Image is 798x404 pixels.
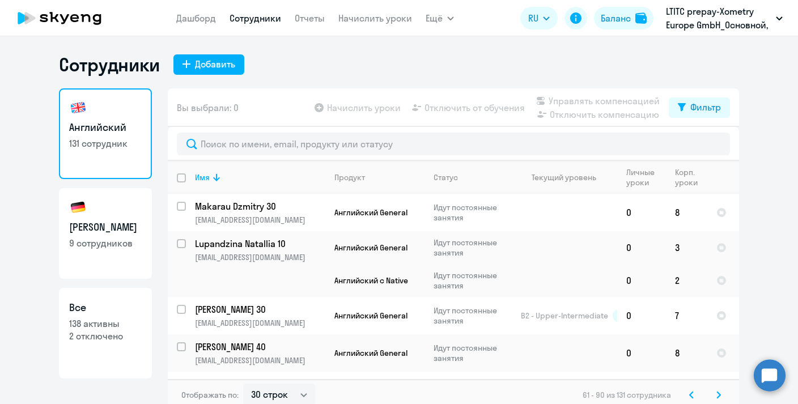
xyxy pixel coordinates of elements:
td: 2 [666,264,707,297]
td: 8 [666,194,707,231]
p: Идут постоянные занятия [434,237,511,258]
span: Английский General [334,243,408,253]
a: [PERSON_NAME] 30 [195,303,325,316]
p: [PERSON_NAME] 30 [195,303,323,316]
span: Английский General [334,311,408,321]
a: Отчеты [295,12,325,24]
button: Фильтр [669,97,730,118]
span: B2 - Upper-Intermediate [521,311,608,321]
input: Поиск по имени, email, продукту или статусу [177,133,730,155]
h1: Сотрудники [59,53,160,76]
p: 131 сотрудник [69,137,142,150]
td: 8 [666,334,707,372]
span: Английский General [334,348,408,358]
p: Lupandzina Natallia 10 [195,237,323,250]
td: 0 [617,264,666,297]
a: [PERSON_NAME] 40 [195,341,325,353]
p: 2 отключено [69,330,142,342]
button: RU [520,7,558,29]
span: RU [528,11,538,25]
span: Вы выбрали: 0 [177,101,239,114]
p: 9 сотрудников [69,237,142,249]
div: Текущий уровень [532,172,596,182]
img: balance [635,12,647,24]
div: Личные уроки [626,167,665,188]
p: [EMAIL_ADDRESS][DOMAIN_NAME] [195,355,325,365]
p: Lipatau Uladzimir 40 [195,378,323,390]
td: 0 [617,231,666,264]
a: Makarau Dzmitry 30 [195,200,325,212]
p: [EMAIL_ADDRESS][DOMAIN_NAME] [195,318,325,328]
h3: Все [69,300,142,315]
p: Makarau Dzmitry 30 [195,200,323,212]
div: Фильтр [690,100,721,114]
td: 7 [666,297,707,334]
div: Имя [195,172,210,182]
span: 61 - 90 из 131 сотрудника [583,390,671,400]
div: Добавить [195,57,235,71]
td: 0 [617,297,666,334]
a: Все138 активны2 отключено [59,288,152,379]
button: Балансbalance [594,7,653,29]
p: [EMAIL_ADDRESS][DOMAIN_NAME] [195,215,325,225]
p: 138 активны [69,317,142,330]
span: Отображать по: [181,390,239,400]
a: Lipatau Uladzimir 40 [195,378,325,390]
div: Корп. уроки [675,167,707,188]
img: german [69,198,87,216]
button: Добавить [173,54,244,75]
h3: Английский [69,120,142,135]
span: Ещё [426,11,443,25]
button: LTITC prepay-Xometry Europe GmbH_Основной, Xometry Europe GmbH [660,5,788,32]
img: english [69,99,87,117]
h3: [PERSON_NAME] [69,220,142,235]
p: Идут постоянные занятия [434,202,511,223]
a: Дашборд [176,12,216,24]
a: Английский131 сотрудник [59,88,152,179]
div: Продукт [334,172,365,182]
a: Начислить уроки [338,12,412,24]
div: Баланс [601,11,631,25]
p: Идут постоянные занятия [434,343,511,363]
a: Lupandzina Natallia 10 [195,237,325,250]
div: Текущий уровень [521,172,617,182]
p: [EMAIL_ADDRESS][DOMAIN_NAME] [195,252,325,262]
p: Идут постоянные занятия [434,270,511,291]
span: Английский с Native [334,275,408,286]
a: Сотрудники [230,12,281,24]
p: [PERSON_NAME] 40 [195,341,323,353]
button: Ещё [426,7,454,29]
div: Статус [434,172,458,182]
td: 0 [617,334,666,372]
a: [PERSON_NAME]9 сотрудников [59,188,152,279]
span: Английский General [334,207,408,218]
p: Идут постоянные занятия [434,305,511,326]
td: 0 [617,194,666,231]
td: 3 [666,231,707,264]
div: Имя [195,172,325,182]
p: LTITC prepay-Xometry Europe GmbH_Основной, Xometry Europe GmbH [666,5,771,32]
